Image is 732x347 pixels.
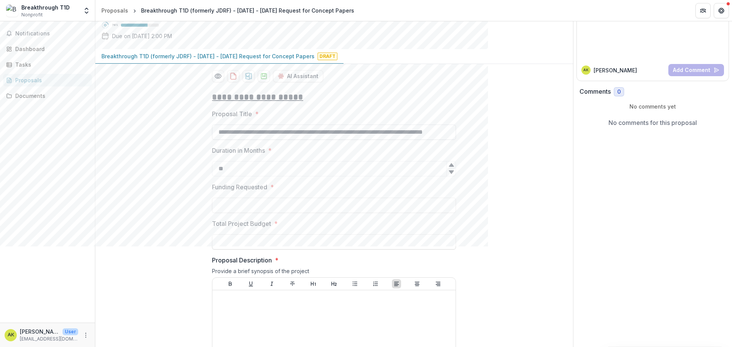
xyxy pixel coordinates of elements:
[101,6,128,14] div: Proposals
[212,268,456,277] div: Provide a brief synopsis of the project
[112,22,118,28] p: 70 %
[433,279,443,288] button: Align Right
[392,279,401,288] button: Align Left
[20,336,78,342] p: [EMAIL_ADDRESS][DOMAIN_NAME]
[594,66,637,74] p: [PERSON_NAME]
[21,3,70,11] div: Breakthrough T1D
[579,88,611,95] h2: Comments
[608,118,697,127] p: No comments for this proposal
[15,30,89,37] span: Notifications
[3,74,92,86] a: Proposals
[212,182,267,192] p: Funding Requested
[98,5,357,16] nav: breadcrumb
[227,70,239,82] button: download-proposal
[617,89,621,95] span: 0
[258,70,270,82] button: download-proposal
[212,70,224,82] button: Preview 34139c44-8a8b-40fb-895d-5adaf84a63ad-0.pdf
[3,43,92,55] a: Dashboard
[309,279,318,288] button: Heading 1
[112,32,172,40] p: Due on [DATE] 2:00 PM
[329,279,339,288] button: Heading 2
[63,328,78,335] p: User
[81,3,92,18] button: Open entity switcher
[81,331,90,340] button: More
[273,70,323,82] button: AI Assistant
[246,279,255,288] button: Underline
[212,256,272,265] p: Proposal Description
[579,102,726,110] p: No comments yet
[20,328,59,336] p: [PERSON_NAME]
[212,109,252,118] p: Proposal Title
[318,53,337,60] span: Draft
[583,68,589,72] div: Anne Kahl
[695,3,711,18] button: Partners
[267,279,276,288] button: Italicize
[668,64,724,76] button: Add Comment
[8,333,14,337] div: Anne Kahl
[15,92,86,100] div: Documents
[6,5,18,17] img: Breakthrough T1D
[3,90,92,102] a: Documents
[98,5,131,16] a: Proposals
[3,58,92,71] a: Tasks
[141,6,354,14] div: Breakthrough T1D (formerly JDRF) - [DATE] - [DATE] Request for Concept Papers
[714,3,729,18] button: Get Help
[212,146,265,155] p: Duration in Months
[226,279,235,288] button: Bold
[21,11,43,18] span: Nonprofit
[101,52,315,60] p: Breakthrough T1D (formerly JDRF) - [DATE] - [DATE] Request for Concept Papers
[413,279,422,288] button: Align Center
[242,70,255,82] button: download-proposal
[371,279,380,288] button: Ordered List
[288,279,297,288] button: Strike
[15,61,86,69] div: Tasks
[212,219,271,228] p: Total Project Budget
[15,45,86,53] div: Dashboard
[350,279,360,288] button: Bullet List
[15,76,86,84] div: Proposals
[3,27,92,40] button: Notifications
